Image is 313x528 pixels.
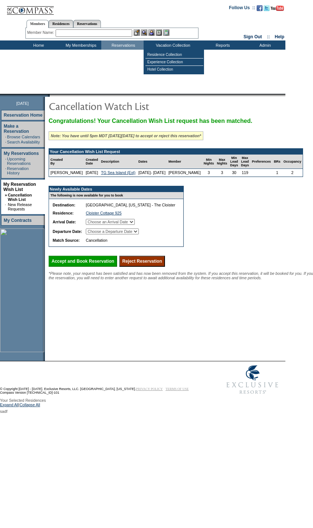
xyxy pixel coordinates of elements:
a: Reservations [73,20,101,28]
a: Browse Calendars [7,135,40,139]
img: View [141,29,147,36]
a: Make a Reservation [4,124,29,134]
td: BRs [272,155,282,169]
td: [DATE]- [DATE] [137,169,167,177]
div: Member Name: [27,29,56,36]
a: TG Sea Island (Ext) [101,170,136,175]
td: Dates [137,155,167,169]
td: Description [99,155,137,169]
td: Reservations [101,40,144,50]
a: Collapse All [20,403,40,409]
td: Experience Collection [145,59,203,66]
a: Upcoming Reservations [7,157,31,166]
img: Reservations [156,29,162,36]
img: pgTtlCancellationNotification.gif [49,99,196,113]
img: Subscribe to our YouTube Channel [271,6,284,11]
img: Follow us on Twitter [264,5,270,11]
td: 30 [229,169,240,177]
td: Min Nights [202,155,215,169]
td: 1 [272,169,282,177]
a: Residences [49,20,73,28]
td: Member [167,155,202,169]
input: Reject Reservation [119,256,165,267]
td: 119 [240,169,251,177]
b: » [5,193,7,197]
a: Follow us on Twitter [264,7,270,12]
td: Newly Available Dates [49,186,179,192]
td: Follow Us :: [229,4,255,13]
td: Hotel Collection [145,66,203,73]
b: Match Source: [53,238,80,242]
td: Occupancy [282,155,303,169]
span: [DATE] [16,101,29,106]
a: My Reservation Wish List [3,182,36,192]
td: [DATE] [84,169,100,177]
td: 2 [282,169,303,177]
td: [PERSON_NAME] [49,169,84,177]
td: 3 [202,169,215,177]
a: Reservation Home [4,113,42,118]
img: Exclusive Resorts [219,361,285,398]
td: Residence Collection [145,51,203,59]
img: Become our fan on Facebook [257,5,263,11]
td: Your Cancellation Wish List Request [49,149,303,155]
a: Reservation History [7,166,29,175]
i: Note: You have until 5pm MDT [DATE][DATE] to accept or reject this reservation* [51,134,201,138]
a: Subscribe to our YouTube Channel [271,7,284,12]
td: 3 [215,169,229,177]
td: Home [17,40,59,50]
img: Impersonate [148,29,155,36]
a: New Release Requests [8,202,32,211]
td: Created Date [84,155,100,169]
span: Congratulations! Your Cancellation Wish List request has been matched. [49,118,252,124]
td: My Memberships [59,40,101,50]
span: :: [267,34,270,39]
td: · [5,202,7,211]
a: TERMS OF USE [166,387,189,391]
a: Cloister Cottage 925 [86,211,122,215]
a: Help [275,34,284,39]
td: [GEOGRAPHIC_DATA], [US_STATE] - The Cloister [84,201,177,209]
b: Arrival Date: [53,220,76,224]
td: Max Nights [215,155,229,169]
a: My Reservations [4,151,39,156]
input: Accept and Book Reservation [49,256,117,267]
td: Created By [49,155,84,169]
td: Preferences [250,155,272,169]
td: · [5,157,6,166]
td: Vacation Collection [144,40,201,50]
td: [PERSON_NAME] [167,169,202,177]
td: Admin [243,40,285,50]
td: Max Lead Days [240,155,251,169]
a: PRIVACY POLICY [136,387,163,391]
td: · [5,135,6,139]
img: promoShadowLeftCorner.gif [47,94,50,97]
a: Search Availability [7,140,40,144]
td: · [5,166,6,175]
td: · [5,140,6,144]
img: b_calculator.gif [163,29,169,36]
td: The following is now available for you to book [49,192,179,199]
b: Departure Date: [53,229,82,234]
a: Become our fan on Facebook [257,7,263,12]
td: Cancellation [84,237,177,244]
b: Destination: [53,203,75,207]
td: Min Lead Days [229,155,240,169]
a: Cancellation Wish List [8,193,32,202]
a: Members [27,20,49,28]
td: Reports [201,40,243,50]
a: Sign Out [243,34,262,39]
b: Residence: [53,211,74,215]
a: My Contracts [4,218,32,223]
img: b_edit.gif [134,29,140,36]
